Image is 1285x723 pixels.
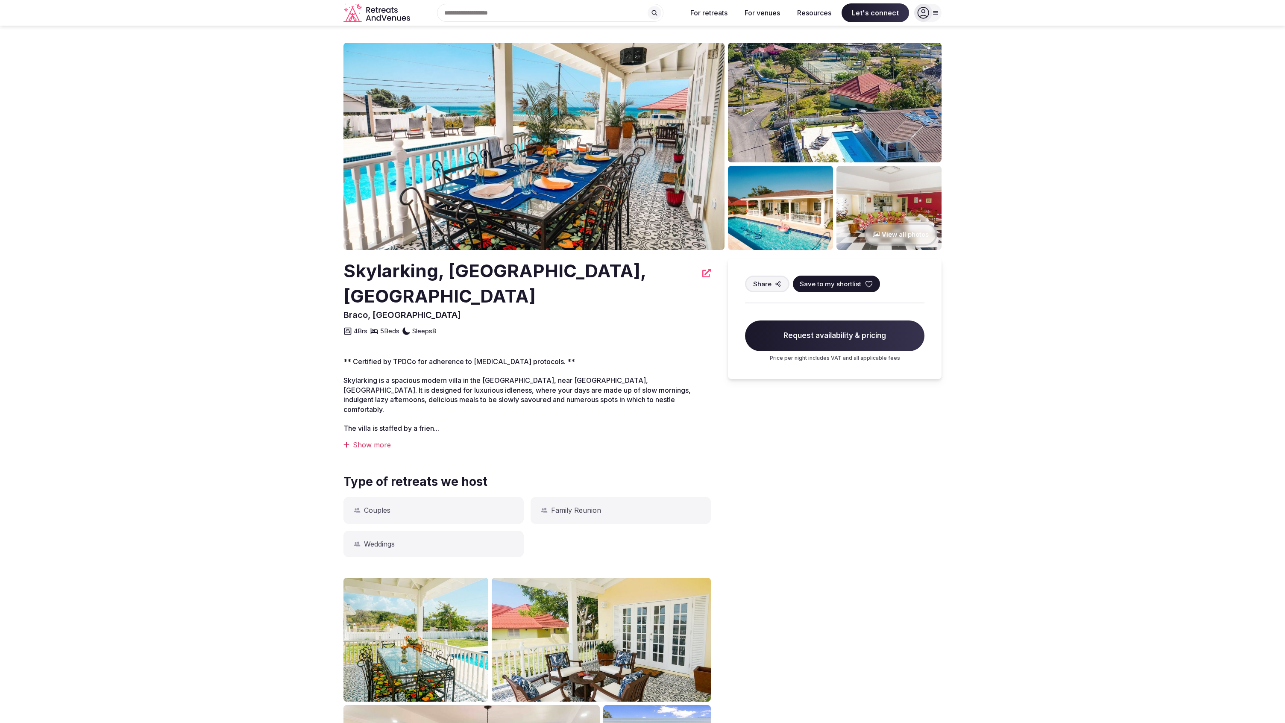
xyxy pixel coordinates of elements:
[343,578,488,702] img: Venue gallery photo
[745,276,789,292] button: Share
[541,507,548,514] button: Social and business icon tooltip
[793,276,880,292] button: Save to my shortlist
[354,541,361,547] button: Social and business icon tooltip
[380,326,399,335] span: 5 Beds
[343,3,412,23] svg: Retreats and Venues company logo
[684,3,734,22] button: For retreats
[745,320,924,351] span: Request availability & pricing
[842,3,909,22] span: Let's connect
[343,259,697,309] h2: Skylarking, [GEOGRAPHIC_DATA], [GEOGRAPHIC_DATA]
[343,310,461,320] span: Braco, [GEOGRAPHIC_DATA]
[354,507,361,514] button: Social and business icon tooltip
[354,326,367,335] span: 4 Brs
[343,473,711,490] span: Type of retreats we host
[728,43,942,162] img: Venue gallery photo
[790,3,838,22] button: Resources
[412,326,436,335] span: Sleeps 8
[800,279,861,288] span: Save to my shortlist
[343,3,412,23] a: Visit the homepage
[836,166,942,250] img: Venue gallery photo
[738,3,787,22] button: For venues
[864,223,937,246] button: View all photos
[343,424,439,432] span: The villa is staffed by a frien...
[753,279,772,288] span: Share
[492,578,711,702] img: Venue gallery photo
[343,43,725,250] img: Venue cover photo
[728,166,833,250] img: Venue gallery photo
[343,357,575,366] span: ** Certified by TPDCo for adherence to [MEDICAL_DATA] protocols. **
[343,440,711,450] div: Show more
[343,376,691,413] span: Skylarking is a spacious modern villa in the [GEOGRAPHIC_DATA], near [GEOGRAPHIC_DATA], [GEOGRAPH...
[745,355,924,362] p: Price per night includes VAT and all applicable fees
